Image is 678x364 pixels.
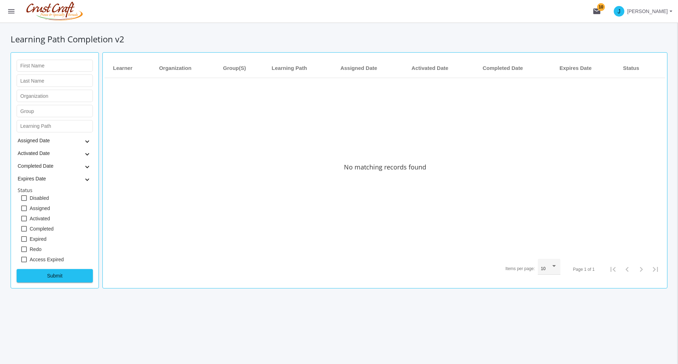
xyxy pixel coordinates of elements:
[411,64,448,72] span: Activated Date
[23,2,87,21] img: logo.png
[17,269,93,282] button: Submit
[606,262,620,276] button: First Page
[30,194,49,202] span: Disabled
[223,64,246,72] span: Group(s)
[634,262,648,276] button: Next page
[541,266,546,271] span: 10
[30,225,54,233] span: Completed
[505,266,535,272] div: Items per page:
[620,262,634,276] button: Previous page
[30,255,64,264] span: Access Expired
[17,147,93,160] mat-expansion-panel-header: Activated Date
[17,134,93,147] mat-expansion-panel-header: Assigned Date
[614,6,624,17] span: J
[18,150,80,157] mat-panel-title: Activated Date
[18,137,80,144] mat-panel-title: Assigned Date
[541,267,557,271] mat-select: Items per page:
[340,64,377,72] span: Assigned Date
[18,187,32,193] mat-label: Status
[30,214,50,223] span: Activated
[18,175,80,182] mat-panel-title: Expires Date
[593,7,601,16] mat-icon: mail
[17,160,93,172] mat-expansion-panel-header: Completed Date
[23,269,87,282] span: Submit
[30,204,50,213] span: Assigned
[483,64,523,72] span: Completed Date
[344,164,426,171] h2: No matching records found
[159,64,191,72] span: Organization
[17,172,93,185] mat-expansion-panel-header: Expires Date
[559,64,591,72] span: Expires Date
[11,33,667,45] h1: Learning Path Completion v2
[18,162,80,169] mat-panel-title: Completed Date
[627,5,668,18] span: [PERSON_NAME]
[648,262,662,276] button: Last page
[573,267,595,273] div: Page 1 of 1
[7,7,16,16] mat-icon: menu
[30,245,41,253] span: Redo
[272,64,307,72] span: Learning Path
[623,64,639,72] span: Status
[113,64,132,72] span: Learner
[30,235,46,243] span: Expired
